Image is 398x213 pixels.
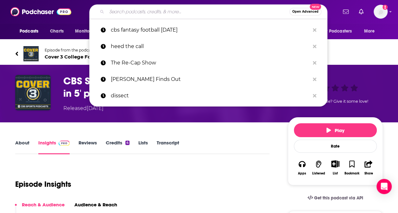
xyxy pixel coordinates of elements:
a: The Re-Cap Show [89,55,327,71]
img: CBS Sports Presents: 'Fantasy Football Today in 5' podcast [15,75,51,110]
button: Open AdvancedNew [289,8,321,15]
button: Share [360,156,377,179]
button: Show More Button [329,160,342,167]
a: dissect [89,88,327,104]
a: cbs fantasy football [DATE] [89,22,327,38]
h3: CBS Sports Presents: 'Fantasy Football Today in 5' podcast [63,75,278,100]
button: Apps [294,156,310,179]
button: Show profile menu [374,5,388,19]
a: InsightsPodchaser Pro [38,140,70,154]
span: Get this podcast via API [314,195,363,201]
button: Listened [310,156,327,179]
span: For Podcasters [321,27,352,36]
button: Bookmark [344,156,360,179]
span: Podcasts [20,27,38,36]
a: Lists [138,140,148,154]
p: Reach & Audience [22,202,65,208]
img: User Profile [374,5,388,19]
h3: Audience & Reach [74,202,117,208]
div: Rate [294,140,377,153]
a: [PERSON_NAME] Finds Out [89,71,327,88]
span: Logged in as alisontucker [374,5,388,19]
button: open menu [317,25,361,37]
a: Show notifications dropdown [356,6,366,17]
svg: Add a profile image [382,5,388,10]
a: Cover 3 College FootballEpisode from the podcastCover 3 College Football76 [15,46,383,61]
span: New [310,4,321,10]
div: Listened [312,172,325,175]
span: Episode from the podcast [45,48,119,52]
div: Bookmark [344,172,359,175]
a: Transcript [157,140,179,154]
button: open menu [360,25,383,37]
span: Good episode? Give it some love! [302,99,368,104]
a: heed the call [89,38,327,55]
a: About [15,140,29,154]
a: Credits4 [106,140,130,154]
span: Cover 3 College Football [45,54,119,60]
button: open menu [71,25,106,37]
button: open menu [15,25,47,37]
p: Pablo Torre Finds Out [111,71,310,88]
p: heed the call [111,38,310,55]
input: Search podcasts, credits, & more... [107,7,289,17]
div: Share [364,172,373,175]
div: Apps [298,172,306,175]
div: Open Intercom Messenger [376,179,392,194]
p: The Re-Cap Show [111,55,310,71]
a: Charts [46,25,67,37]
h1: Episode Insights [15,180,71,189]
span: Open Advanced [292,10,319,13]
img: Cover 3 College Football [23,46,39,61]
div: List [333,171,338,175]
span: Monitoring [75,27,98,36]
p: cbs fantasy football today [111,22,310,38]
img: Podchaser - Follow, Share and Rate Podcasts [10,6,71,18]
span: More [364,27,375,36]
span: Play [326,127,344,133]
button: Play [294,123,377,137]
span: Charts [50,27,64,36]
div: Released [DATE] [63,105,104,112]
img: Podchaser Pro [59,141,70,146]
a: Reviews [79,140,97,154]
div: Search podcasts, credits, & more... [89,4,327,19]
p: dissect [111,88,310,104]
a: Show notifications dropdown [340,6,351,17]
div: Show More ButtonList [327,156,344,179]
div: 4 [125,141,130,145]
a: Get this podcast via API [302,190,368,206]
